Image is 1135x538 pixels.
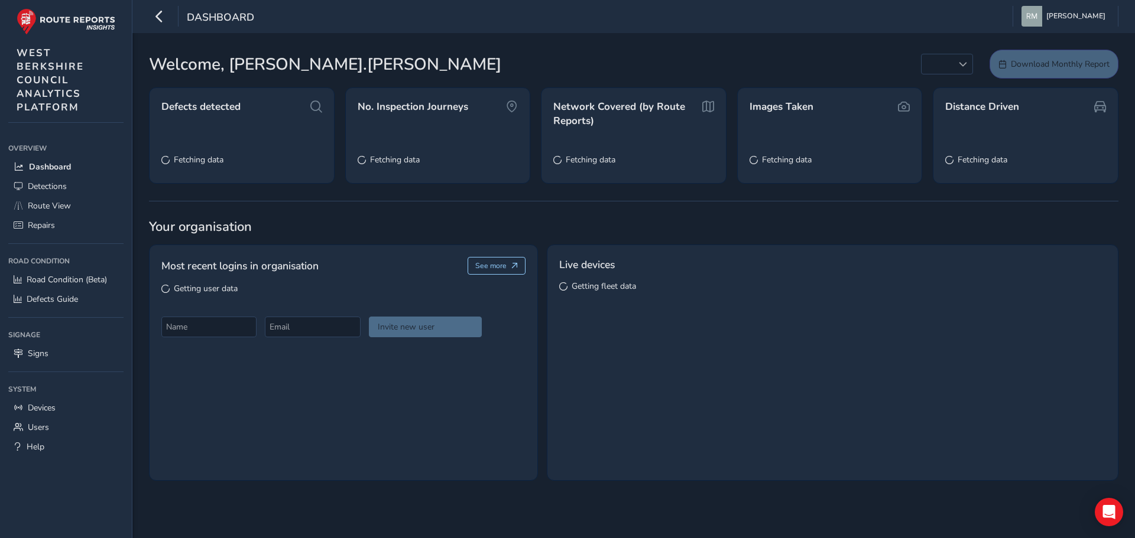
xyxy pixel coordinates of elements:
[27,274,107,285] span: Road Condition (Beta)
[1046,6,1105,27] span: [PERSON_NAME]
[1022,6,1042,27] img: diamond-layout
[8,177,124,196] a: Detections
[17,8,115,35] img: rr logo
[161,317,257,337] input: Name
[8,270,124,289] a: Road Condition (Beta)
[553,100,698,128] span: Network Covered (by Route Reports)
[762,154,812,165] span: Fetching data
[958,154,1007,165] span: Fetching data
[161,258,319,273] span: Most recent logins in organisation
[370,154,420,165] span: Fetching data
[174,283,238,294] span: Getting user data
[572,281,636,292] span: Getting fleet data
[149,218,1118,236] span: Your organisation
[750,100,813,114] span: Images Taken
[8,252,124,270] div: Road Condition
[8,437,124,457] a: Help
[28,181,67,192] span: Detections
[28,220,55,231] span: Repairs
[17,46,84,114] span: WEST BERKSHIRE COUNCIL ANALYTICS PLATFORM
[174,154,223,165] span: Fetching data
[8,380,124,398] div: System
[566,154,615,165] span: Fetching data
[8,418,124,437] a: Users
[28,348,48,359] span: Signs
[8,289,124,309] a: Defects Guide
[8,326,124,344] div: Signage
[28,402,56,413] span: Devices
[1095,498,1123,526] div: Open Intercom Messenger
[149,52,501,77] span: Welcome, [PERSON_NAME].[PERSON_NAME]
[1022,6,1110,27] button: [PERSON_NAME]
[8,157,124,177] a: Dashboard
[475,261,507,270] span: See more
[27,294,78,305] span: Defects Guide
[8,139,124,157] div: Overview
[29,161,71,172] span: Dashboard
[8,216,124,235] a: Repairs
[559,257,615,272] span: Live devices
[28,200,71,211] span: Route View
[8,196,124,216] a: Route View
[28,422,49,433] span: Users
[945,100,1019,114] span: Distance Driven
[27,441,44,452] span: Help
[358,100,468,114] span: No. Inspection Journeys
[265,317,360,337] input: Email
[8,344,124,363] a: Signs
[187,10,254,27] span: Dashboard
[8,398,124,418] a: Devices
[161,100,241,114] span: Defects detected
[468,257,526,275] button: See more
